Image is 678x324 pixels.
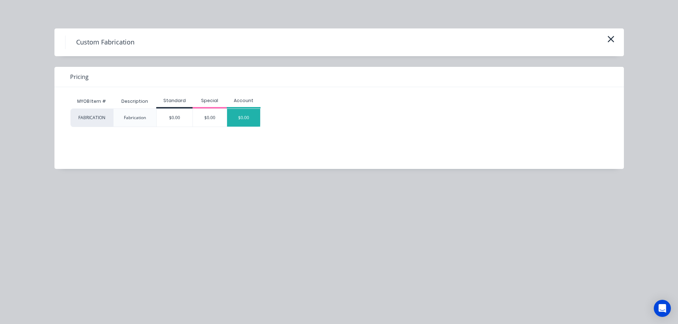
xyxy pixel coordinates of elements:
div: Special [193,97,227,104]
div: $0.00 [227,109,261,127]
span: Pricing [70,73,89,81]
div: Standard [156,97,193,104]
div: Open Intercom Messenger [654,300,671,317]
div: $0.00 [193,109,227,127]
div: $0.00 [157,109,193,127]
div: Account [227,97,261,104]
div: Description [116,92,154,110]
div: MYOB Item # [70,94,113,108]
div: FABRICATION [70,108,113,127]
div: Fabrication [124,115,146,121]
h4: Custom Fabrication [65,36,145,49]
